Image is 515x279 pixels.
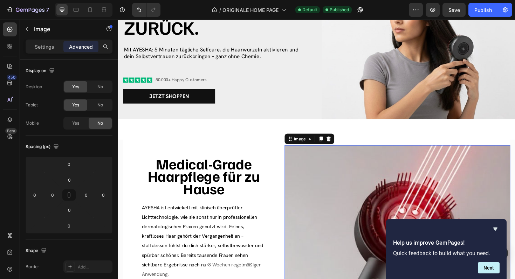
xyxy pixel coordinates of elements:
[222,6,279,14] span: ORIGINALE HOME PAGE
[26,264,39,270] div: Border
[81,190,91,200] input: 0px
[393,239,500,247] h2: Help us improve GemPages!
[34,25,94,33] p: Image
[26,120,39,126] div: Mobile
[3,3,52,17] button: 7
[98,190,109,200] input: 0
[468,3,498,17] button: Publish
[302,7,317,13] span: Default
[185,123,200,130] div: Image
[118,20,515,279] iframe: Design area
[7,75,17,80] div: 450
[26,66,56,76] div: Display on
[62,175,76,185] input: 0px
[47,190,58,200] input: 0px
[97,102,103,108] span: No
[219,6,221,14] span: /
[52,266,54,273] span: .
[132,3,160,17] div: Undo/Redo
[25,196,154,263] span: AYESHA ist entwickelt mit klinisch überprüfter Lichttechnologie, wie sie sonst nur in professione...
[97,84,103,90] span: No
[69,43,93,50] p: Advanced
[26,246,48,256] div: Shape
[62,221,76,231] input: 0
[35,43,54,50] p: Settings
[5,128,17,134] div: Beta
[474,6,492,14] div: Publish
[72,84,79,90] span: Yes
[29,190,40,200] input: 0
[442,3,466,17] button: Save
[78,264,111,270] div: Add...
[62,159,76,169] input: 0
[393,250,500,257] p: Quick feedback to build what you need.
[26,84,42,90] div: Desktop
[478,262,500,273] button: Next question
[31,143,150,189] span: Medical-Grade Haarpflege für zu Hause
[62,205,76,215] input: 0px
[97,120,103,126] span: No
[26,142,60,152] div: Spacing (px)
[330,7,349,13] span: Published
[491,225,500,233] button: Hide survey
[26,102,38,108] div: Tablet
[448,7,460,13] span: Save
[72,120,79,126] span: Yes
[46,6,49,14] p: 7
[72,102,79,108] span: Yes
[393,225,500,273] div: Help us improve GemPages!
